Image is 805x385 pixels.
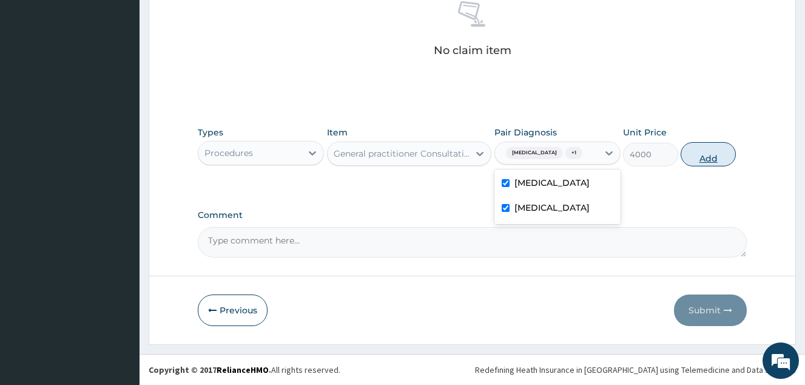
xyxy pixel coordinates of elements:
[204,147,253,159] div: Procedures
[434,44,511,56] p: No claim item
[6,256,231,299] textarea: Type your message and hit 'Enter'
[199,6,228,35] div: Minimize live chat window
[514,177,590,189] label: [MEDICAL_DATA]
[149,364,271,375] strong: Copyright © 2017 .
[506,147,563,159] span: [MEDICAL_DATA]
[475,364,796,376] div: Redefining Heath Insurance in [GEOGRAPHIC_DATA] using Telemedicine and Data Science!
[494,126,557,138] label: Pair Diagnosis
[623,126,667,138] label: Unit Price
[70,115,167,238] span: We're online!
[514,202,590,214] label: [MEDICAL_DATA]
[217,364,269,375] a: RelianceHMO
[674,295,747,326] button: Submit
[140,354,805,385] footer: All rights reserved.
[565,147,582,159] span: + 1
[198,128,223,138] label: Types
[198,295,268,326] button: Previous
[681,142,736,166] button: Add
[63,68,204,84] div: Chat with us now
[198,210,747,220] label: Comment
[22,61,49,91] img: d_794563401_company_1708531726252_794563401
[334,148,471,160] div: General practitioner Consultation first outpatient consultation
[327,126,348,138] label: Item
